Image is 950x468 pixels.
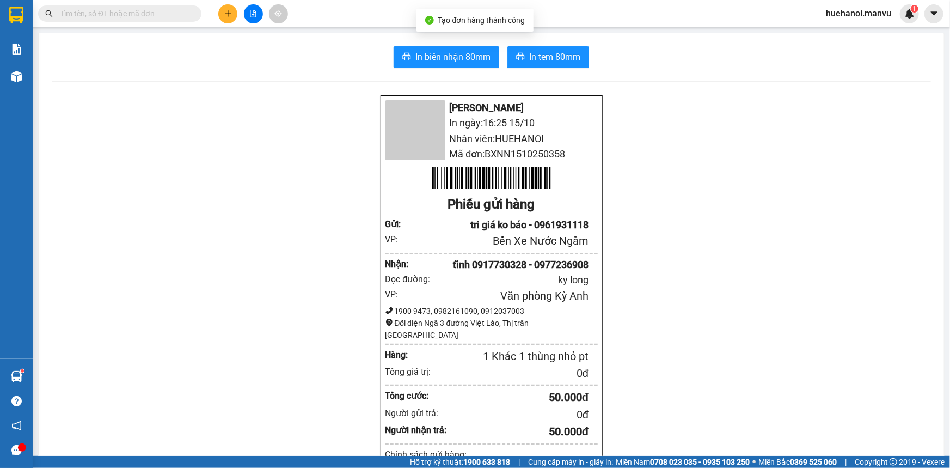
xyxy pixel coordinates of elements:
[905,9,915,19] img: icon-new-feature
[438,16,525,25] span: Tạo đơn hàng thành công
[21,369,24,373] sup: 1
[402,52,411,63] span: printer
[269,4,288,23] button: aim
[385,257,412,271] div: Nhận :
[758,456,837,468] span: Miền Bắc
[412,217,589,233] div: tri giá ko báo - 0961931118
[45,10,53,17] span: search
[516,52,525,63] span: printer
[412,257,589,272] div: tĩnh 0917730328 - 0977236908
[385,307,393,314] span: phone
[11,44,22,55] img: solution-icon
[385,272,439,286] div: Dọc đường:
[447,365,589,382] div: 0 đ
[518,456,520,468] span: |
[385,147,598,162] li: Mã đơn: BXNN1510250358
[385,406,448,420] div: Người gửi trả:
[385,305,598,317] div: 1900 9473, 0982161090, 0912037003
[394,46,499,68] button: printerIn biên nhận 80mm
[463,458,510,466] strong: 1900 633 818
[507,46,589,68] button: printerIn tem 80mm
[5,81,121,96] li: In ngày: 16:25 15/10
[218,4,237,23] button: plus
[5,65,121,81] li: [PERSON_NAME]
[912,5,916,13] span: 1
[385,131,598,147] li: Nhân viên: HUEHANOI
[425,16,434,25] span: check-circle
[385,389,448,403] div: Tổng cước:
[274,10,282,17] span: aim
[224,10,232,17] span: plus
[447,389,589,406] div: 50.000 đ
[385,365,448,379] div: Tổng giá trị:
[385,100,598,116] li: [PERSON_NAME]
[11,445,22,455] span: message
[911,5,918,13] sup: 1
[385,233,412,246] div: VP:
[385,348,430,362] div: Hàng:
[438,272,589,288] div: ky long
[244,4,263,23] button: file-add
[415,50,491,64] span: In biên nhận 80mm
[447,406,589,423] div: 0 đ
[924,4,943,23] button: caret-down
[790,458,837,466] strong: 0369 525 060
[528,456,613,468] span: Cung cấp máy in - giấy in:
[412,233,589,250] div: Bến Xe Nước Ngầm
[412,288,589,305] div: Văn phòng Kỳ Anh
[385,116,598,131] li: In ngày: 16:25 15/10
[385,319,393,326] span: environment
[385,423,448,437] div: Người nhận trả:
[385,317,598,341] div: Đối diện Ngã 3 đường Việt Lào, Thị trấn [GEOGRAPHIC_DATA]
[430,348,589,365] div: 1 Khác 1 thùng nhỏ pt
[410,456,510,468] span: Hỗ trợ kỹ thuật:
[385,448,598,461] div: Chính sách gửi hàng:
[385,195,598,215] div: Phiếu gửi hàng
[650,458,750,466] strong: 0708 023 035 - 0935 103 250
[890,458,897,466] span: copyright
[447,423,589,440] div: 50.000 đ
[60,8,188,20] input: Tìm tên, số ĐT hoặc mã đơn
[9,7,23,23] img: logo-vxr
[817,7,900,20] span: huehanoi.manvu
[752,460,756,464] span: ⚪️
[11,396,22,406] span: question-circle
[616,456,750,468] span: Miền Nam
[11,371,22,382] img: warehouse-icon
[529,50,580,64] span: In tem 80mm
[929,9,939,19] span: caret-down
[385,288,412,301] div: VP:
[11,421,22,431] span: notification
[845,456,847,468] span: |
[249,10,257,17] span: file-add
[385,217,412,231] div: Gửi :
[11,71,22,82] img: warehouse-icon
